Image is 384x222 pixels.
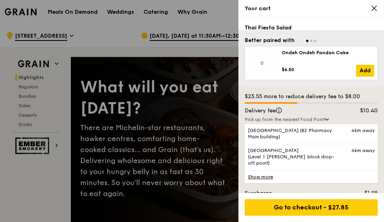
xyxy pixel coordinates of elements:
a: Add [356,65,374,77]
span: 4km away [351,147,375,154]
div: Pick up from the nearest Food Point [245,116,378,123]
div: Ondeh Ondeh Pandan Cake [282,50,374,56]
div: Thai Fiesta Salad [245,24,378,32]
div: Surcharge [240,189,347,197]
a: Show more [245,170,378,183]
span: Go to slide 2 [310,40,312,42]
div: Better paired with [245,37,295,44]
div: Go to checkout - $27.85 [245,199,378,216]
div: $23.55 more to reduce delivery fee to $8.00 [245,93,378,101]
span: 4km away [351,127,375,134]
div: Delivery fee [240,107,347,115]
div: $10.40 [347,107,383,115]
div: $1.95 [347,189,383,197]
span: Go to slide 3 [314,40,316,42]
div: $6.50 [282,66,356,73]
div: Your cart [245,5,378,13]
span: [GEOGRAPHIC_DATA] (Level 1 [PERSON_NAME] block drop-off point) [248,147,343,166]
span: [GEOGRAPHIC_DATA] (B2 Pharmacy Main building) [248,127,343,140]
span: Go to slide 1 [306,40,308,42]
